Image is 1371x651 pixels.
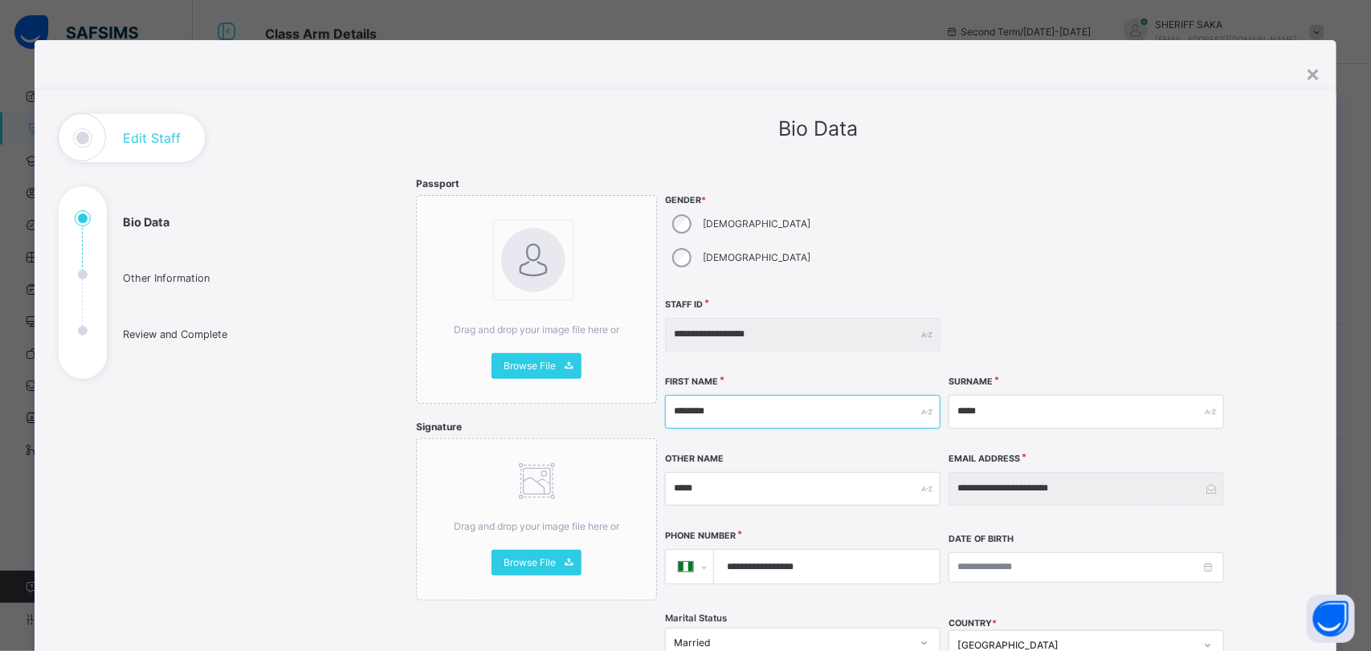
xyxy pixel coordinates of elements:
label: Surname [949,376,993,389]
div: × [1305,56,1320,90]
span: Browse File [504,359,556,373]
label: Staff ID [665,299,703,311]
h1: Edit Staff [123,132,181,144]
span: Marital Status [665,612,727,625]
span: Gender [665,194,941,207]
div: bannerImageDrag and drop your image file here orBrowse File [416,195,657,404]
span: Browse File [504,555,556,570]
button: Open asap [1307,595,1355,643]
span: Passport [416,177,459,189]
label: Email Address [949,453,1020,466]
label: [DEMOGRAPHIC_DATA] [703,250,810,265]
label: Phone Number [665,530,736,543]
span: COUNTRY [949,618,997,629]
label: Date of Birth [949,533,1014,546]
div: Drag and drop your image file here orBrowse File [416,438,657,600]
label: [DEMOGRAPHIC_DATA] [703,217,810,231]
span: Signature [416,421,462,433]
img: bannerImage [501,228,565,292]
span: Drag and drop your image file here or [454,323,619,336]
label: First Name [665,376,718,389]
span: Drag and drop your image file here or [454,520,619,532]
span: Bio Data [778,116,858,140]
div: Married [674,636,911,650]
label: Other Name [665,453,724,466]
